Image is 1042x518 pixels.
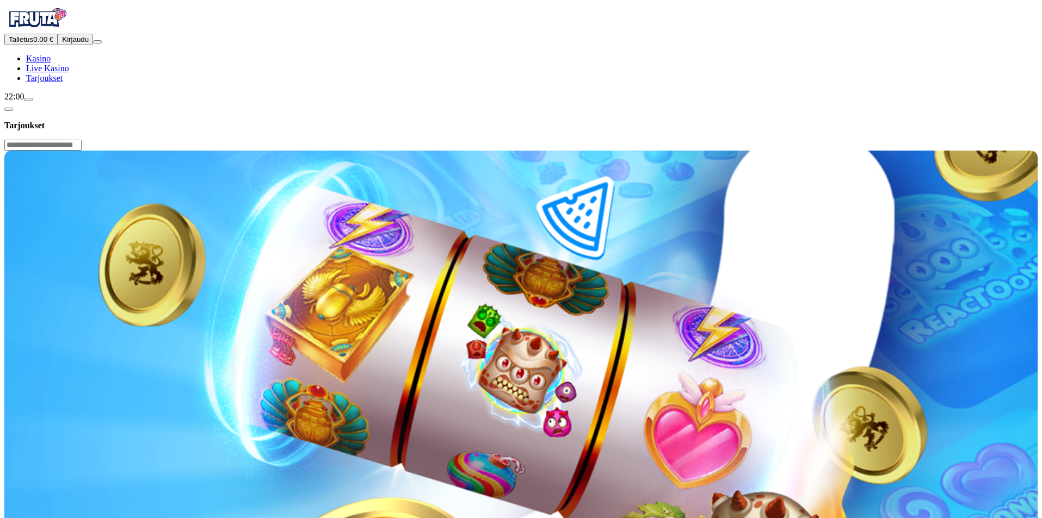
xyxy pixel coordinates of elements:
span: 0.00 € [33,35,53,43]
a: Fruta [4,24,70,33]
button: chevron-left icon [4,108,13,111]
span: Talletus [9,35,33,43]
span: Live Kasino [26,64,69,73]
a: diamond iconKasino [26,54,51,63]
img: Fruta [4,4,70,32]
a: gift-inverted iconTarjoukset [26,73,63,83]
button: live-chat [24,98,33,101]
button: menu [93,40,102,43]
nav: Primary [4,4,1038,83]
span: Kasino [26,54,51,63]
span: Tarjoukset [26,73,63,83]
button: Talletusplus icon0.00 € [4,34,58,45]
button: Kirjaudu [58,34,93,45]
span: Kirjaudu [62,35,89,43]
input: Search [4,140,82,151]
span: 22:00 [4,92,24,101]
h3: Tarjoukset [4,120,1038,130]
a: poker-chip iconLive Kasino [26,64,69,73]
